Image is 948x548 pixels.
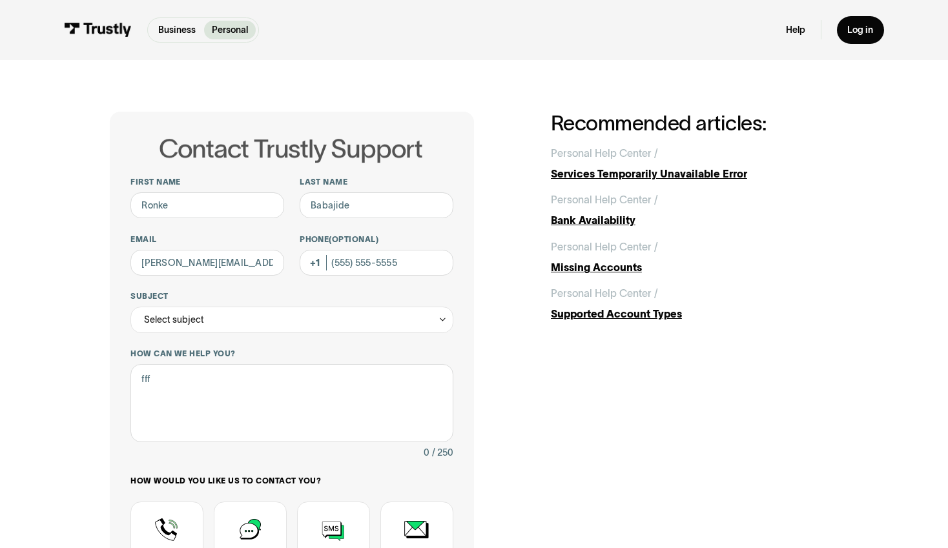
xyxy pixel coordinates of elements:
input: Alex [130,192,284,218]
div: Personal Help Center / [551,145,658,161]
label: Phone [300,234,453,245]
a: Help [786,24,805,36]
a: Personal Help Center /Services Temporarily Unavailable Error [551,145,838,181]
h1: Contact Trustly Support [128,135,453,163]
a: Log in [837,16,883,43]
div: Personal Help Center / [551,285,658,301]
div: / 250 [432,445,453,460]
div: Services Temporarily Unavailable Error [551,166,838,181]
div: Personal Help Center / [551,192,658,207]
div: 0 [424,445,429,460]
p: Personal [212,23,248,37]
label: How can we help you? [130,349,453,359]
label: How would you like us to contact you? [130,476,453,486]
img: Trustly Logo [64,23,132,37]
a: Business [150,21,203,39]
div: Personal Help Center / [551,239,658,254]
a: Personal Help Center /Missing Accounts [551,239,838,275]
a: Personal Help Center /Supported Account Types [551,285,838,321]
div: Supported Account Types [551,306,838,321]
a: Personal [204,21,256,39]
label: Subject [130,291,453,301]
input: (555) 555-5555 [300,250,453,276]
label: First name [130,177,284,187]
div: Select subject [144,312,204,327]
h2: Recommended articles: [551,112,838,134]
div: Bank Availability [551,212,838,228]
label: Last name [300,177,453,187]
a: Personal Help Center /Bank Availability [551,192,838,228]
div: Log in [847,24,873,36]
div: Select subject [130,307,453,332]
span: (Optional) [329,235,378,243]
label: Email [130,234,284,245]
p: Business [158,23,196,37]
div: Missing Accounts [551,259,838,275]
input: Howard [300,192,453,218]
input: alex@mail.com [130,250,284,276]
